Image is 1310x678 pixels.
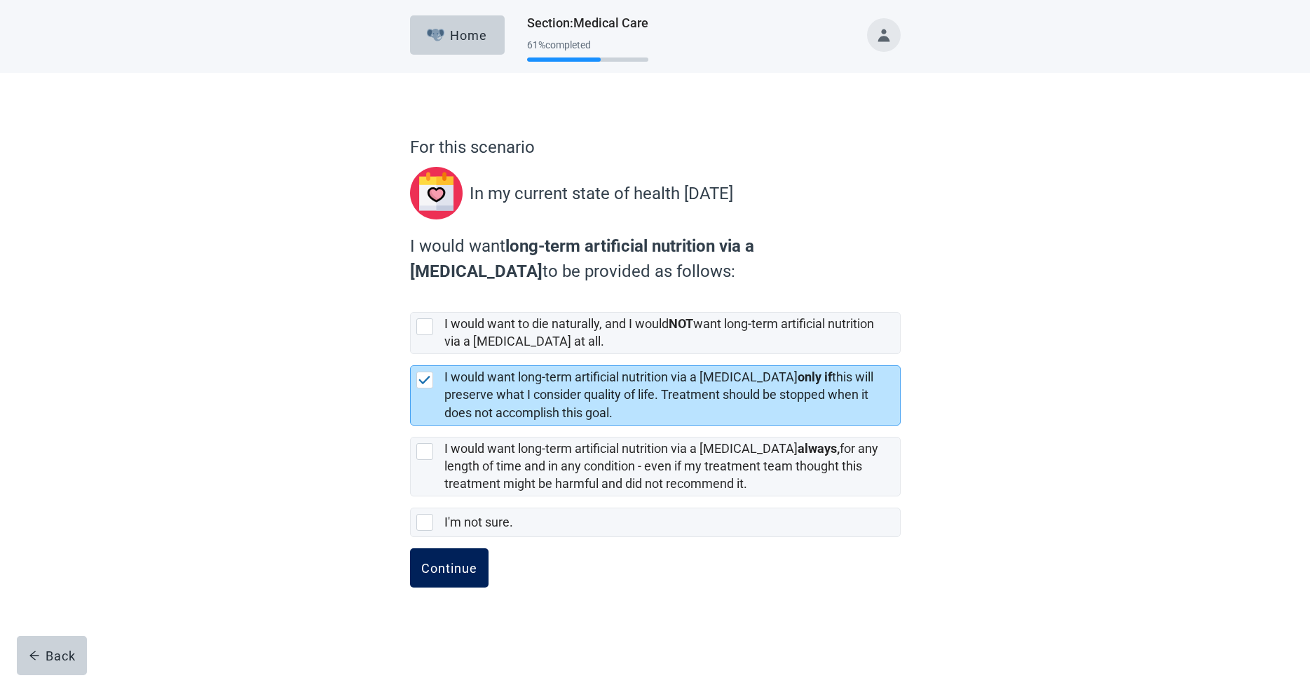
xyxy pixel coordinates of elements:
label: I would want long-term artificial nutrition via a [MEDICAL_DATA] for any length of time and in an... [444,441,878,491]
div: 61 % completed [527,39,648,50]
label: For this scenario [410,135,901,160]
strong: only if [798,369,832,384]
div: Home [427,28,487,42]
button: arrow-leftBack [17,636,87,675]
button: ElephantHome [410,15,505,55]
strong: long-term artificial nutrition via a [MEDICAL_DATA] [410,236,754,281]
label: I would want to die naturally, and I would want long-term artificial nutrition via a [MEDICAL_DAT... [444,316,874,348]
span: arrow-left [29,650,40,661]
strong: NOT [669,316,693,331]
label: I would want long-term artificial nutrition via a [MEDICAL_DATA] this will preserve what I consid... [444,369,873,419]
strong: always, [798,441,840,456]
h1: Section : Medical Care [527,13,648,33]
label: In my current state of health [DATE] [470,181,733,206]
img: Elephant [427,29,444,41]
img: svg%3e [410,167,470,219]
label: I'm not sure. [444,515,513,529]
img: Check [418,376,431,384]
label: I would want to be provided as follows: [410,233,894,284]
div: Back [29,649,76,663]
div: Continue [421,561,477,575]
button: Toggle account menu [867,18,901,52]
button: Continue [410,548,489,588]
